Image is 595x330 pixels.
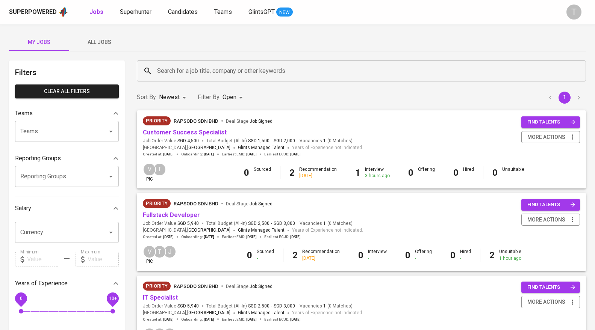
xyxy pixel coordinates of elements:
span: Clear All filters [21,87,113,96]
span: GlintsGPT [248,8,275,15]
div: - [257,255,274,262]
a: Superpoweredapp logo [9,6,68,18]
span: Glints Managed Talent [238,228,285,233]
div: 3 hours ago [365,173,390,179]
span: SGD 5,940 [177,303,199,309]
span: Job Signed [250,119,273,124]
span: SGD 1,500 [248,138,269,144]
span: 1 [322,220,326,227]
button: Clear All filters [15,84,119,98]
button: find talents [521,282,580,293]
span: Deal Stage : [226,119,273,124]
span: - [271,303,272,309]
div: Offering [415,249,432,261]
span: 1 [322,303,326,309]
span: - [271,138,272,144]
a: Teams [214,8,233,17]
span: find talents [527,200,575,209]
a: GlintsGPT NEW [248,8,293,17]
div: Superpowered [9,8,57,17]
span: [DATE] [246,152,257,157]
span: Total Budget (All-In) [206,220,295,227]
span: Vacancies ( 0 Matches ) [300,303,353,309]
div: New Job received from Demand Team [143,199,171,208]
span: [DATE] [163,234,174,240]
div: Interview [368,249,387,261]
p: Sort By [137,93,156,102]
button: Open [106,126,116,137]
span: SGD 3,000 [274,220,295,227]
div: - [463,173,474,179]
span: Earliest ECJD : [264,317,301,322]
div: T [153,163,166,176]
span: Created at : [143,317,174,322]
div: Sourced [254,166,271,179]
div: Hired [460,249,471,261]
span: Teams [214,8,232,15]
div: V [143,163,156,176]
span: Years of Experience not indicated. [292,309,363,317]
button: Open [106,171,116,182]
span: SGD 2,000 [274,138,295,144]
div: 1 hour ago [499,255,521,262]
span: SGD 3,000 [274,303,295,309]
span: find talents [527,118,575,127]
span: [DATE] [163,317,174,322]
p: Reporting Groups [15,154,61,163]
div: pic [143,163,156,182]
span: Created at : [143,152,174,157]
span: Vacancies ( 0 Matches ) [300,138,353,144]
b: 0 [244,167,249,178]
span: Rapsodo Sdn Bhd [174,118,218,124]
div: New Job received from Demand Team [143,116,171,125]
span: [GEOGRAPHIC_DATA] , [143,309,230,317]
b: 0 [405,250,410,261]
b: 0 [453,167,459,178]
div: J [163,245,176,258]
b: 0 [492,167,498,178]
span: [GEOGRAPHIC_DATA] [187,309,230,317]
span: Created at : [143,234,174,240]
b: 2 [292,250,298,261]
span: NEW [276,9,293,16]
b: 2 [489,250,495,261]
a: Jobs [89,8,105,17]
span: [DATE] [290,234,301,240]
span: Priority [143,200,171,207]
span: SGD 2,500 [248,303,269,309]
span: Superhunter [120,8,151,15]
div: Teams [15,106,119,121]
span: Onboarding : [181,317,214,322]
a: Fullstack Developer [143,211,200,218]
b: 0 [358,250,363,261]
span: [DATE] [290,152,301,157]
button: more actions [521,296,580,308]
a: IT Specialist [143,294,178,301]
span: Rapsodo Sdn Bhd [174,201,218,206]
span: Job Order Value [143,303,199,309]
span: My Jobs [14,38,65,47]
div: T [153,245,166,258]
span: Vacancies ( 0 Matches ) [300,220,353,227]
button: find talents [521,199,580,211]
span: [DATE] [204,317,214,322]
span: SGD 2,500 [248,220,269,227]
div: Years of Experience [15,276,119,291]
span: 0 [20,295,22,301]
div: Newest [159,90,189,104]
div: Offering [418,166,435,179]
span: 10+ [109,295,117,301]
div: Unsuitable [502,166,524,179]
p: Years of Experience [15,279,68,288]
span: [GEOGRAPHIC_DATA] [187,144,230,152]
div: - [460,255,471,262]
p: Newest [159,93,180,102]
span: 1 [322,138,326,144]
nav: pagination navigation [543,92,586,104]
div: - [368,255,387,262]
span: Earliest EMD : [222,152,257,157]
div: Recommendation [302,249,340,261]
span: [DATE] [163,152,174,157]
span: more actions [527,297,565,307]
span: Glints Managed Talent [238,145,285,150]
